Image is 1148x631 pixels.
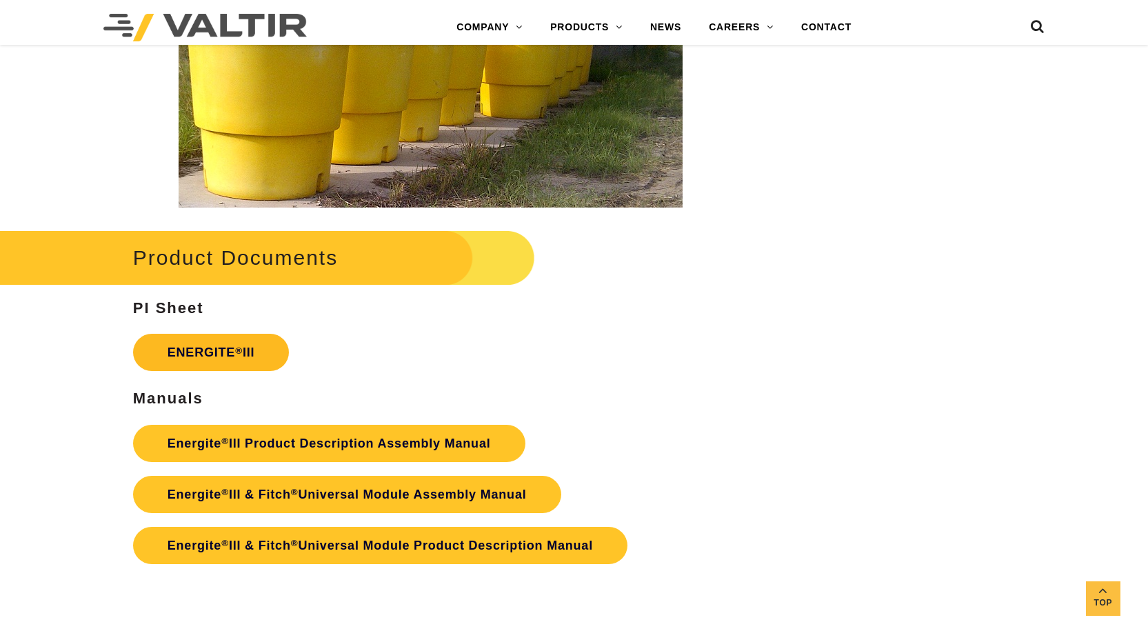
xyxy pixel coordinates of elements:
[221,487,229,497] sup: ®
[1086,581,1120,616] a: Top
[1086,595,1120,611] span: Top
[536,14,636,41] a: PRODUCTS
[133,527,627,564] a: Energite®III & Fitch®Universal Module Product Description Manual
[787,14,865,41] a: CONTACT
[291,487,299,497] sup: ®
[221,538,229,548] sup: ®
[133,334,290,371] a: ENERGITE®III
[133,299,204,317] strong: PI Sheet
[103,14,307,41] img: Valtir
[133,425,525,462] a: Energite®III Product Description Assembly Manual
[636,14,695,41] a: NEWS
[221,436,229,446] sup: ®
[133,390,203,407] strong: Manuals
[291,538,299,548] sup: ®
[235,345,243,356] sup: ®
[443,14,536,41] a: COMPANY
[133,476,561,513] a: Energite®III & Fitch®Universal Module Assembly Manual
[695,14,787,41] a: CAREERS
